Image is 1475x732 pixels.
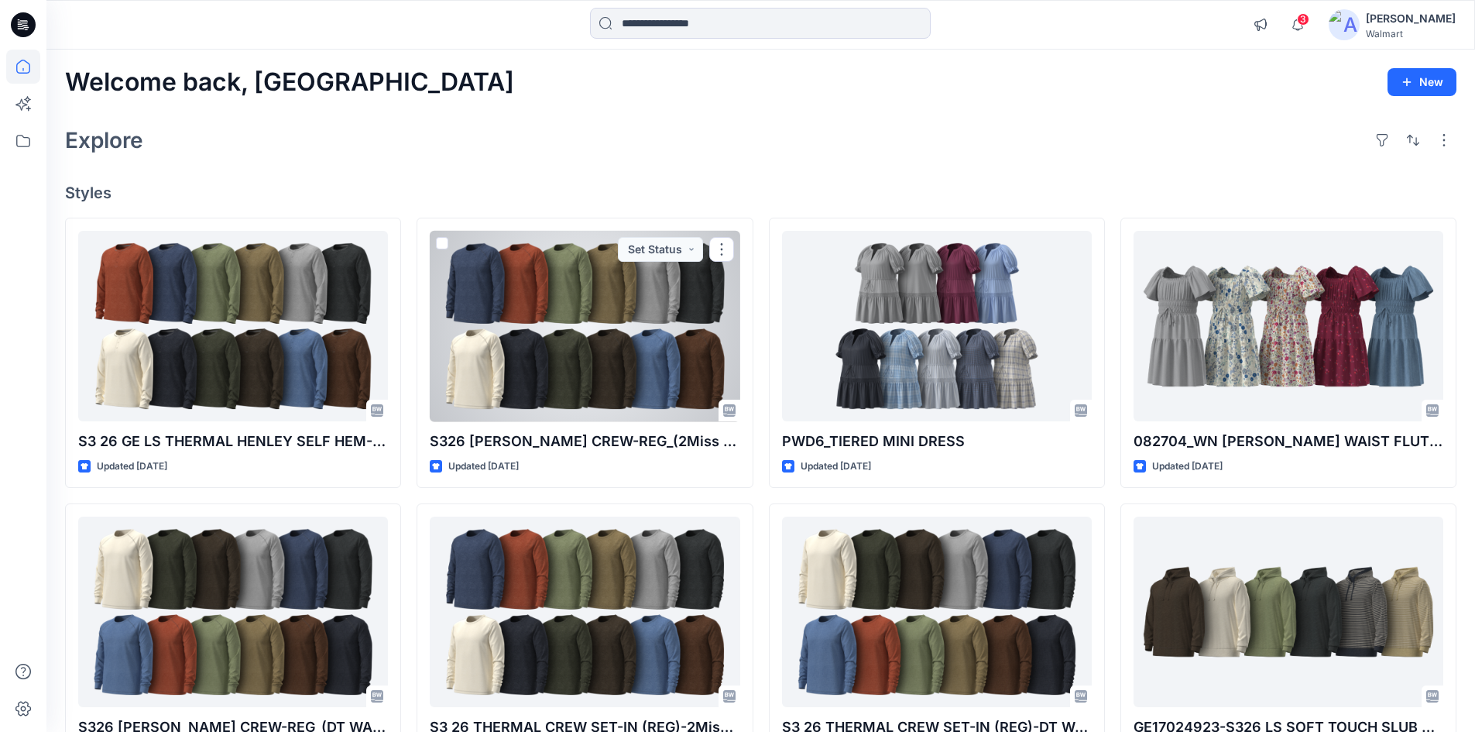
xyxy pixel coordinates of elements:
div: [PERSON_NAME] [1366,9,1456,28]
a: PWD6_TIERED MINI DRESS [782,231,1092,422]
a: GE17024923-S326 LS SOFT TOUCH SLUB HOODIE-REG [1134,517,1443,708]
div: Walmart [1366,28,1456,40]
a: S326 RAGLON CREW-REG_(DT WAFFLE)-Opt-1 [78,517,388,708]
a: 082704_WN SS SMOCK WAIST FLUTTER DRESS [1134,231,1443,422]
a: S3 26 GE LS THERMAL HENLEY SELF HEM-(REG)_(2Miss Waffle)-Opt-1 [78,231,388,422]
p: Updated [DATE] [448,459,519,475]
h2: Explore [65,128,143,153]
a: S326 RAGLON CREW-REG_(2Miss Waffle)-Opt-2 [430,231,739,422]
p: Updated [DATE] [1152,459,1223,475]
p: Updated [DATE] [801,459,871,475]
p: 082704_WN [PERSON_NAME] WAIST FLUTTER DRESS [1134,431,1443,452]
p: PWD6_TIERED MINI DRESS [782,431,1092,452]
p: Updated [DATE] [97,459,167,475]
span: 3 [1297,13,1309,26]
h4: Styles [65,184,1456,202]
h2: Welcome back, [GEOGRAPHIC_DATA] [65,68,514,97]
a: S3 26 THERMAL CREW SET-IN (REG)-2Miss Waffle_OPT-2 [430,517,739,708]
a: S3 26 THERMAL CREW SET-IN (REG)-DT WAFFLE_OPT-1 [782,517,1092,708]
p: S3 26 GE LS THERMAL HENLEY SELF HEM-(REG)_(2Miss Waffle)-Opt-1 [78,431,388,452]
p: S326 [PERSON_NAME] CREW-REG_(2Miss Waffle)-Opt-2 [430,431,739,452]
button: New [1388,68,1456,96]
img: avatar [1329,9,1360,40]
